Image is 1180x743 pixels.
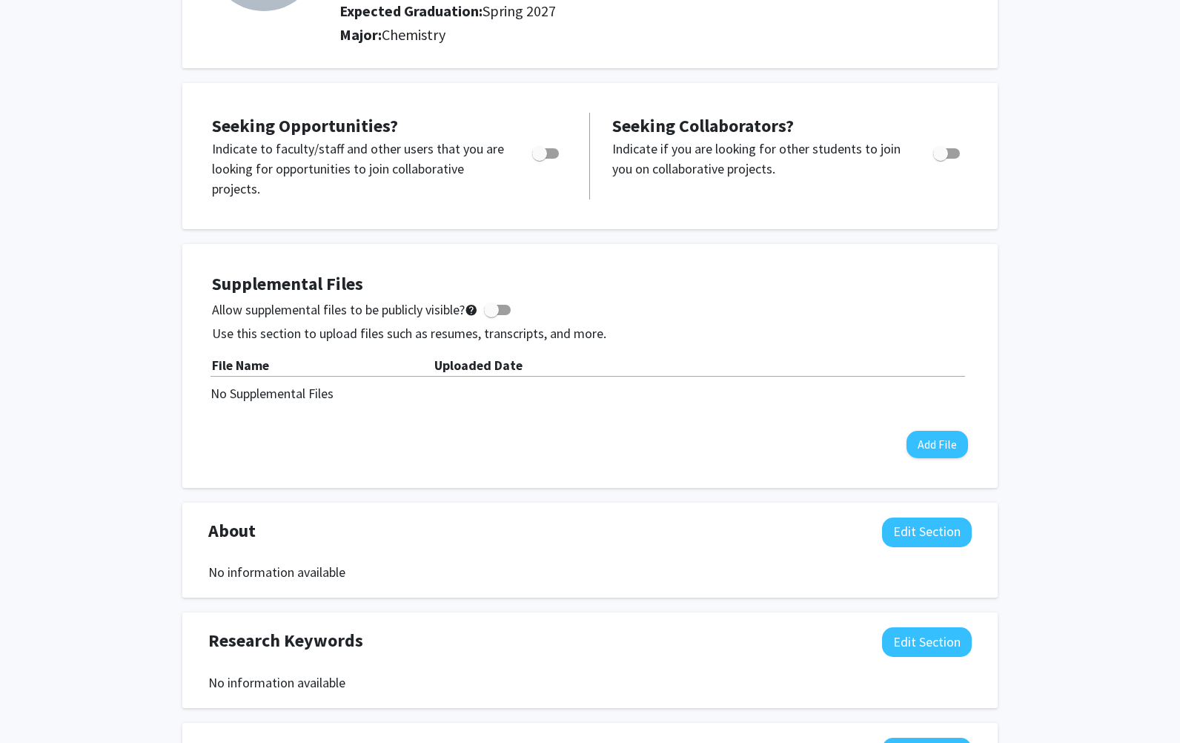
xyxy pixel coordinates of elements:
mat-icon: help [465,301,478,319]
h2: Expected Graduation: [339,2,913,20]
div: No information available [208,563,972,583]
span: Seeking Collaborators? [612,114,794,137]
button: Edit Research Keywords [882,627,972,657]
div: Toggle [526,139,567,162]
iframe: Chat [11,676,63,732]
button: Edit About [882,518,972,547]
div: No information available [208,673,972,693]
span: Seeking Opportunities? [212,114,398,137]
b: File Name [212,357,269,374]
span: About [208,518,256,544]
span: Research Keywords [208,627,363,654]
h4: Supplemental Files [212,274,968,295]
div: No Supplemental Files [211,384,969,404]
p: Indicate if you are looking for other students to join you on collaborative projects. [612,139,905,179]
span: Chemistry [382,25,445,44]
p: Indicate to faculty/staff and other users that you are looking for opportunities to join collabor... [212,139,504,199]
p: Use this section to upload files such as resumes, transcripts, and more. [212,324,968,344]
b: Uploaded Date [434,357,523,374]
button: Add File [906,431,968,458]
span: Spring 2027 [483,1,556,20]
span: Allow supplemental files to be publicly visible? [212,301,478,319]
h2: Major: [339,26,972,44]
div: Toggle [927,139,968,162]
